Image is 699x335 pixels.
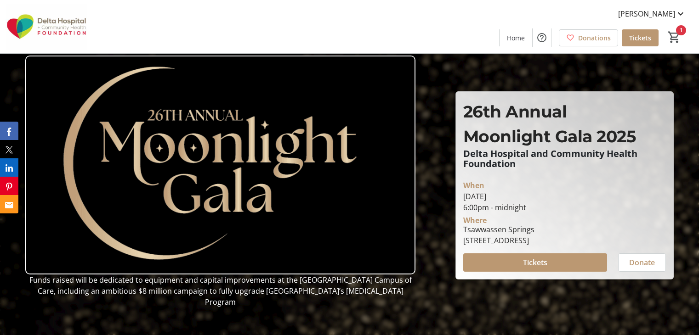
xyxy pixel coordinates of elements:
a: Tickets [622,29,659,46]
button: [PERSON_NAME] [611,6,693,21]
img: Campaign CTA Media Photo [25,56,415,275]
button: Donate [618,253,666,272]
button: Help [533,28,551,47]
span: Funds raised will be dedicated to equipment and capital improvements at the [GEOGRAPHIC_DATA] Cam... [29,275,412,307]
span: Donations [578,33,611,43]
a: Donations [559,29,618,46]
div: When [463,180,484,191]
a: Home [500,29,532,46]
span: [PERSON_NAME] [618,8,675,19]
span: Tickets [523,257,547,268]
p: Delta Hospital and Community Health Foundation [463,149,666,169]
button: Cart [666,29,682,45]
div: Tsawwassen Springs [463,224,534,235]
span: Donate [629,257,655,268]
button: Tickets [463,253,607,272]
div: Where [463,217,487,224]
div: [STREET_ADDRESS] [463,235,534,246]
span: Home [507,33,525,43]
span: Tickets [629,33,651,43]
p: Moonlight Gala 2025 [463,124,666,149]
div: [DATE] 6:00pm - midnight [463,191,666,213]
p: 26th Annual [463,99,666,124]
img: Delta Hospital and Community Health Foundation's Logo [6,4,87,50]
